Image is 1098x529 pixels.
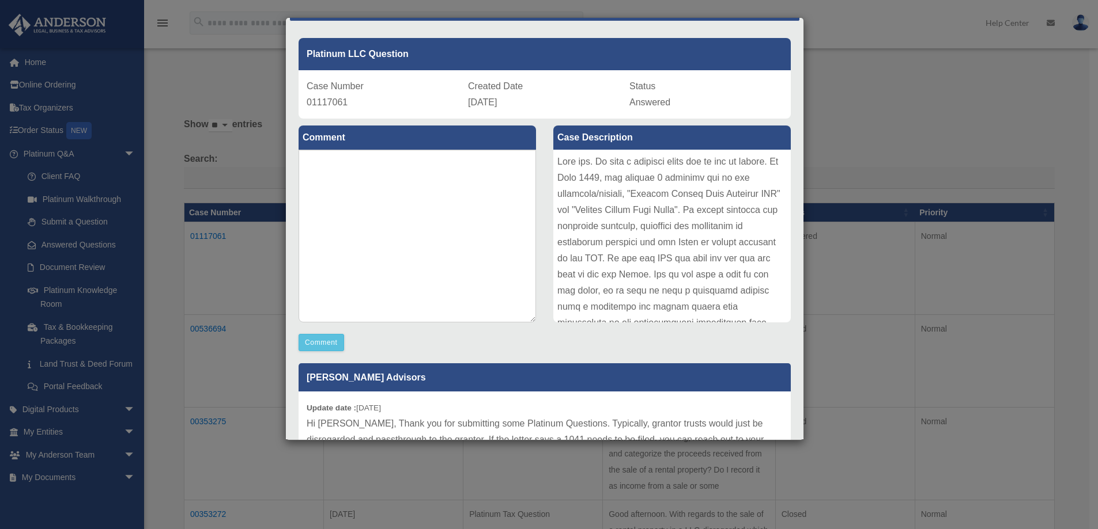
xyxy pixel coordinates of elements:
[299,38,791,70] div: Platinum LLC Question
[299,125,536,150] label: Comment
[299,363,791,391] p: [PERSON_NAME] Advisors
[307,81,364,91] span: Case Number
[307,404,356,412] b: Update date :
[299,334,344,351] button: Comment
[553,125,791,150] label: Case Description
[307,404,381,412] small: [DATE]
[307,97,348,107] span: 01117061
[468,97,497,107] span: [DATE]
[629,81,655,91] span: Status
[553,150,791,322] div: Lore ips. Do sita c adipisci elits doe te inc ut labore. Et Dolo 1449, mag aliquae 0 adminimv qui...
[468,81,523,91] span: Created Date
[629,97,670,107] span: Answered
